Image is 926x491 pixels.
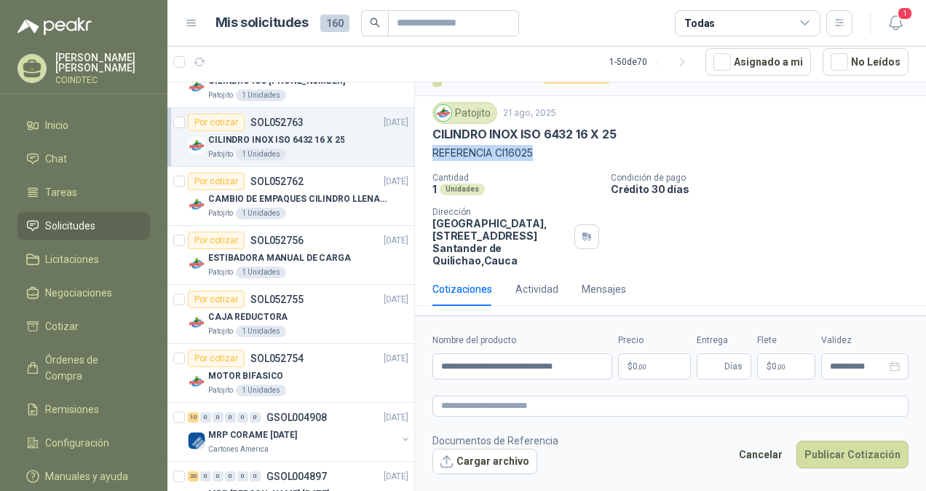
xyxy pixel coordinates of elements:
p: SOL052763 [250,117,304,127]
span: Días [724,354,743,379]
span: 0 [772,362,785,371]
p: Cartones America [208,444,269,455]
img: Logo peakr [17,17,92,35]
a: Órdenes de Compra [17,346,150,390]
div: Por cotizar [188,350,245,367]
p: [PERSON_NAME] [PERSON_NAME] [55,52,150,73]
img: Company Logo [435,105,451,121]
label: Entrega [697,334,751,347]
a: Por cotizarSOL052762[DATE] Company LogoCAMBIO DE EMPAQUES CILINDRO LLENADORA MANUALNUALPatojito1 ... [167,167,414,226]
p: $ 0,00 [757,353,815,380]
a: Por cotizarSOL052754[DATE] Company LogoMOTOR BIFASICOPatojito1 Unidades [167,344,414,403]
span: 160 [320,15,349,32]
p: ESTIBADORA MANUAL DE CARGA [208,251,351,265]
p: [DATE] [384,470,408,484]
span: Chat [45,151,67,167]
img: Company Logo [188,314,205,331]
span: $ [767,362,772,371]
img: Company Logo [188,255,205,272]
label: Precio [618,334,691,347]
button: Asignado a mi [705,48,811,76]
div: Mensajes [582,281,626,297]
a: Licitaciones [17,245,150,273]
p: Patojito [208,267,233,278]
label: Nombre del producto [432,334,612,347]
a: Chat [17,145,150,173]
span: Órdenes de Compra [45,352,136,384]
div: Todas [684,15,715,31]
img: Company Logo [188,196,205,213]
a: Tareas [17,178,150,206]
h1: Mis solicitudes [215,12,309,34]
span: ,00 [638,363,646,371]
div: 10 [188,412,199,423]
a: Inicio [17,111,150,139]
div: 1 Unidades [236,267,286,278]
span: Cotizar [45,318,79,334]
div: 0 [225,471,236,482]
p: Patojito [208,208,233,219]
p: SOL052756 [250,235,304,245]
p: REFERENCIA CI16025 [432,145,909,161]
span: Licitaciones [45,251,99,267]
div: Actividad [515,281,558,297]
div: 1 - 50 de 70 [609,50,694,74]
p: COINDTEC [55,76,150,85]
button: Cargar archivo [432,449,537,475]
a: Remisiones [17,396,150,423]
p: $0,00 [618,353,691,380]
img: Company Logo [188,78,205,95]
label: Validez [821,334,909,347]
div: 0 [200,471,211,482]
div: Cotizaciones [432,281,492,297]
span: Tareas [45,184,77,200]
button: No Leídos [823,48,909,76]
p: MRP CORAME [DATE] [208,428,297,442]
a: Por cotizarSOL052756[DATE] Company LogoESTIBADORA MANUAL DE CARGAPatojito1 Unidades [167,226,414,285]
p: CAJA REDUCTORA [208,310,288,324]
div: Por cotizar [188,114,245,131]
img: Company Logo [188,373,205,390]
p: [DATE] [384,234,408,248]
div: 1 Unidades [236,385,286,396]
p: Crédito 30 días [611,183,920,195]
span: Remisiones [45,401,99,417]
p: Patojito [208,385,233,396]
button: Publicar Cotización [796,441,909,468]
div: 20 [188,471,199,482]
div: Por cotizar [188,291,245,308]
p: [DATE] [384,175,408,189]
p: SOL052754 [250,353,304,364]
span: 1 [897,7,913,20]
a: Manuales y ayuda [17,463,150,490]
span: Negociaciones [45,285,112,301]
p: SOL052755 [250,294,304,305]
p: [DATE] [384,116,408,130]
div: 0 [213,412,223,423]
div: 0 [225,412,236,423]
p: Dirección [432,207,569,217]
div: 0 [237,412,248,423]
div: 0 [213,471,223,482]
p: CAMBIO DE EMPAQUES CILINDRO LLENADORA MANUALNUAL [208,192,389,206]
img: Company Logo [188,432,205,449]
p: MOTOR BIFASICO [208,369,283,383]
p: Patojito [208,149,233,160]
div: 1 Unidades [236,326,286,337]
p: Patojito [208,326,233,337]
label: Flete [757,334,815,347]
a: Negociaciones [17,279,150,307]
div: Unidades [440,184,485,195]
div: 1 Unidades [236,208,286,219]
span: ,00 [777,363,785,371]
a: 10 0 0 0 0 0 GSOL004908[DATE] Company LogoMRP CORAME [DATE]Cartones America [188,409,411,455]
div: 0 [250,412,261,423]
p: GSOL004897 [266,471,327,482]
p: [GEOGRAPHIC_DATA], [STREET_ADDRESS] Santander de Quilichao , Cauca [432,217,569,267]
div: 0 [250,471,261,482]
button: Cancelar [731,441,791,468]
p: [DATE] [384,352,408,366]
p: 21 ago, 2025 [503,106,556,120]
p: CILINDRO INOX ISO 6432 16 X 25 [432,127,617,142]
div: 0 [237,471,248,482]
